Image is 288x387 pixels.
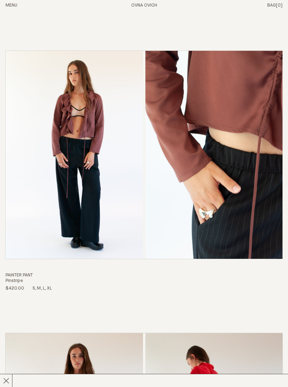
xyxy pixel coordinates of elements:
[32,286,37,291] span: S
[47,286,52,291] span: XL
[267,3,276,8] span: Bag
[6,51,282,292] a: Painter Pant
[6,279,282,284] h4: Pinstripe
[6,3,17,9] button: Open Menu
[37,286,43,291] span: M
[276,3,282,8] span: [0]
[43,286,47,291] span: L
[6,286,24,291] span: $420.00
[6,51,143,259] img: Painter Pant
[131,3,157,8] a: Home
[6,273,282,279] h3: Painter Pant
